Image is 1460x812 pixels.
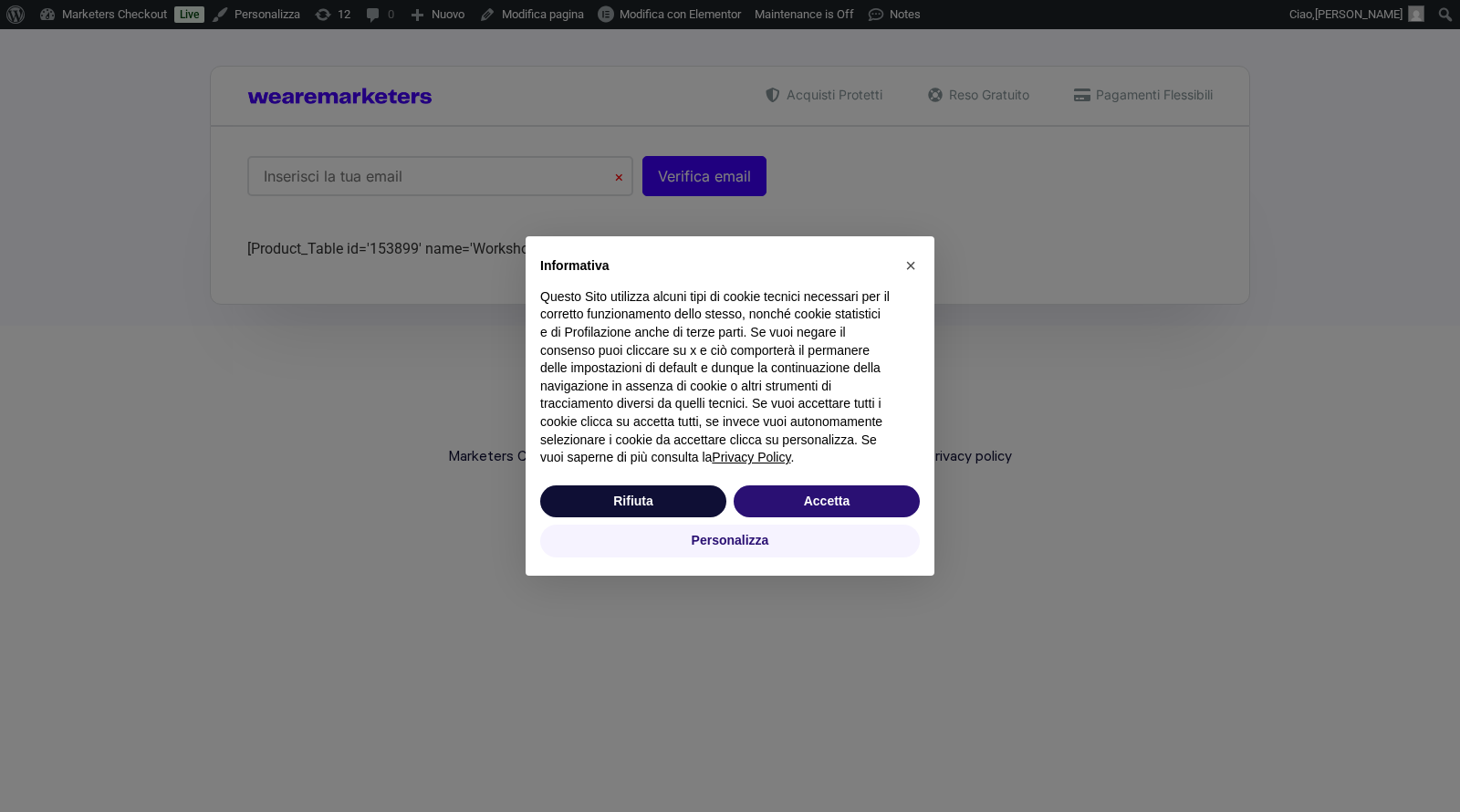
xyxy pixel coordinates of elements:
[15,741,69,796] iframe: Customerly Messenger Launcher
[712,450,790,464] a: Privacy Policy
[896,251,925,280] button: Chiudi questa informativa
[540,288,891,467] p: Questo Sito utilizza alcuni tipi di cookie tecnici necessari per il corretto funzionamento dello ...
[905,255,916,276] span: ×
[540,485,726,518] button: Rifiuta
[540,258,891,274] h2: Informativa
[540,525,920,557] button: Personalizza
[734,485,920,518] button: Accetta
